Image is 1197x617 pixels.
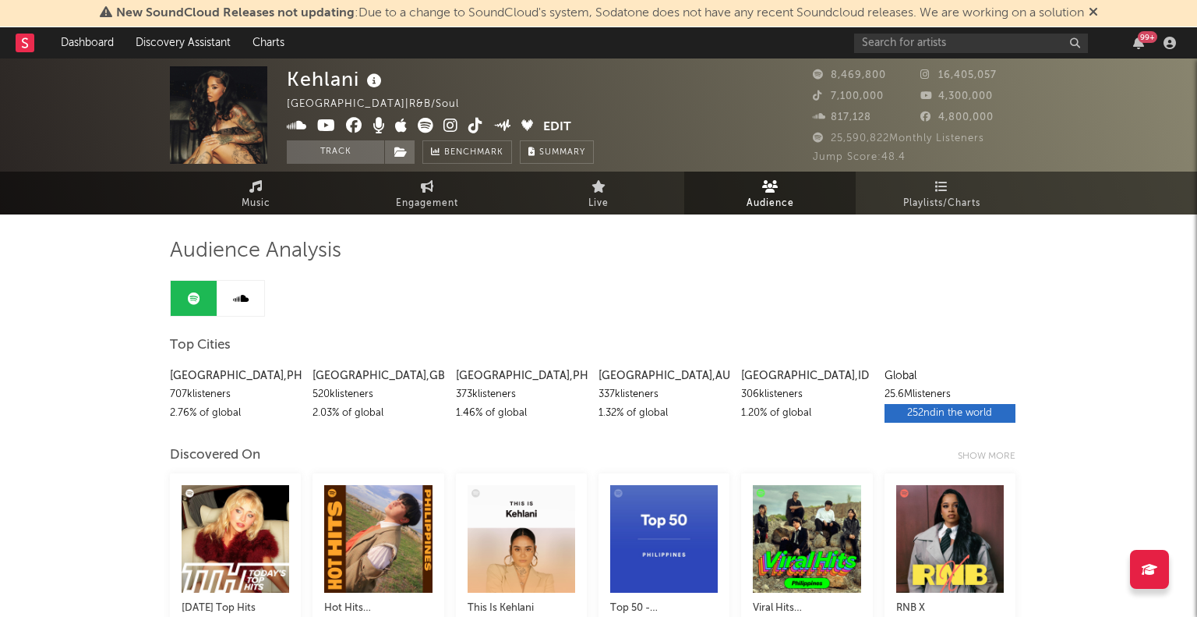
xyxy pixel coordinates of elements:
div: Show more [958,447,1027,466]
div: [GEOGRAPHIC_DATA] , AU [598,367,729,385]
span: Music [242,194,270,213]
a: Engagement [341,172,513,215]
span: Engagement [396,194,458,213]
div: [GEOGRAPHIC_DATA] | R&B/Soul [287,95,477,114]
span: 4,800,000 [920,112,994,122]
span: 4,300,000 [920,91,993,101]
a: Live [513,172,684,215]
div: Kehlani [287,66,386,92]
span: Top Cities [170,336,231,355]
div: 1.46 % of global [456,404,587,423]
div: 520k listeners [312,385,443,404]
a: Benchmark [422,140,512,164]
span: Audience Analysis [170,242,341,261]
span: Jump Score: 48.4 [813,152,906,162]
button: Track [287,140,384,164]
input: Search for artists [854,34,1088,53]
div: 99 + [1138,31,1157,43]
button: 99+ [1133,37,1144,49]
div: 707k listeners [170,385,301,404]
a: Dashboard [50,27,125,59]
div: [GEOGRAPHIC_DATA] , ID [741,367,872,385]
span: Benchmark [444,144,503,162]
span: : Due to a change to SoundCloud's system, Sodatone does not have any recent Soundcloud releases. ... [116,7,1084,20]
button: Edit [543,118,571,137]
div: 2.03 % of global [312,404,443,423]
div: Global [885,367,1015,385]
a: Audience [684,172,856,215]
a: Discovery Assistant [125,27,242,59]
div: [GEOGRAPHIC_DATA] , PH [456,367,587,385]
span: 16,405,057 [920,70,997,80]
a: Music [170,172,341,215]
div: Discovered On [170,446,260,465]
span: Dismiss [1089,7,1098,20]
span: New SoundCloud Releases not updating [116,7,355,20]
div: 306k listeners [741,385,872,404]
span: 25,590,822 Monthly Listeners [813,133,984,144]
div: [GEOGRAPHIC_DATA] , GB [312,367,443,385]
span: Playlists/Charts [903,194,980,213]
a: Playlists/Charts [856,172,1027,215]
a: Charts [242,27,295,59]
span: 8,469,800 [813,70,886,80]
div: 25.6M listeners [885,385,1015,404]
div: 2.76 % of global [170,404,301,423]
span: Summary [539,148,585,157]
div: 337k listeners [598,385,729,404]
div: 252nd in the world [885,404,1015,423]
span: Audience [747,194,794,213]
div: 1.20 % of global [741,404,872,423]
div: 1.32 % of global [598,404,729,423]
span: 817,128 [813,112,871,122]
span: 7,100,000 [813,91,884,101]
div: 373k listeners [456,385,587,404]
button: Summary [520,140,594,164]
div: [GEOGRAPHIC_DATA] , PH [170,367,301,385]
span: Live [588,194,609,213]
